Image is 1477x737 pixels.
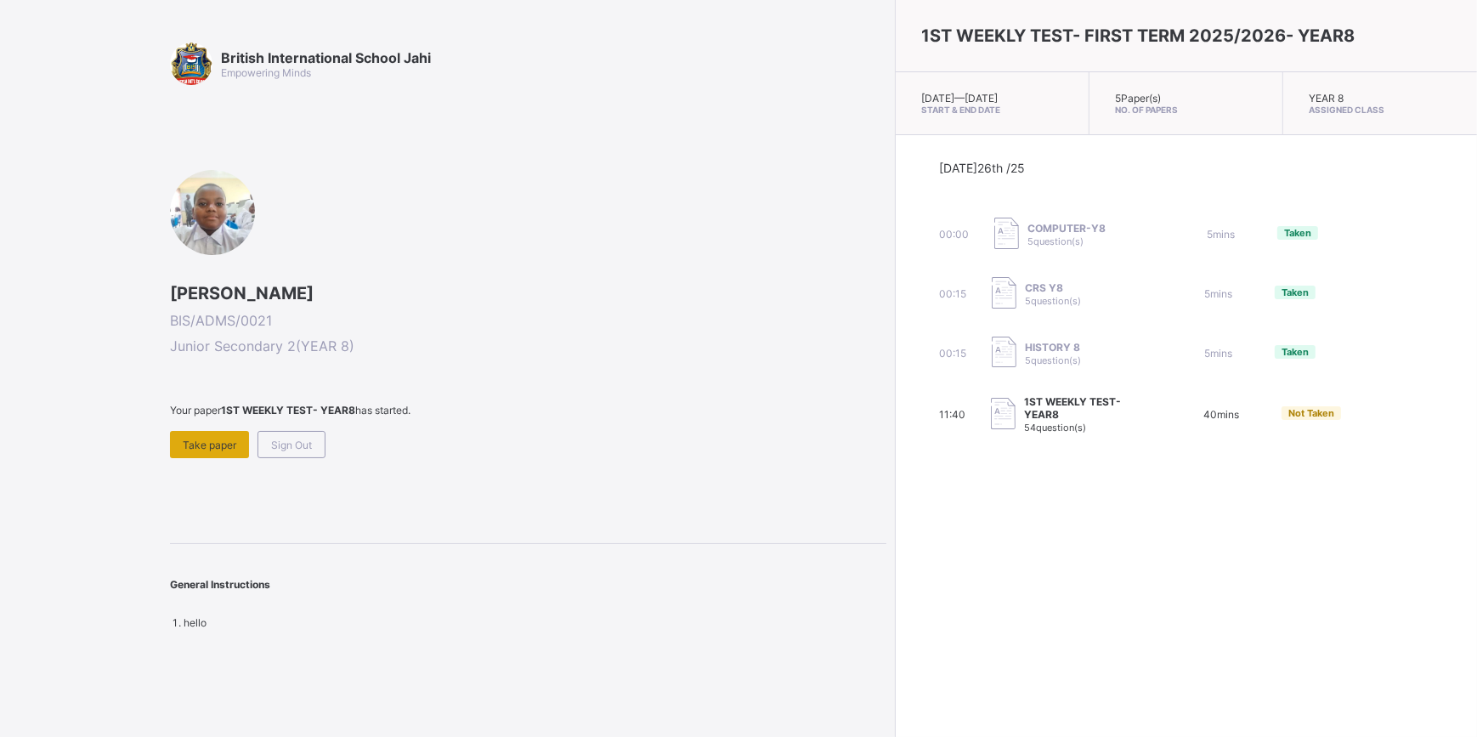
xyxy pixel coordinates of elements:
span: Taken [1282,346,1309,358]
span: YEAR 8 [1309,92,1344,105]
span: No. of Papers [1115,105,1257,115]
span: Taken [1284,227,1311,239]
span: 00:00 [939,228,969,241]
img: take_paper.cd97e1aca70de81545fe8e300f84619e.svg [992,277,1016,309]
span: 00:15 [939,347,966,360]
span: Taken [1282,286,1309,298]
span: Your paper has started. [170,404,886,417]
span: CRS Y8 [1025,281,1081,294]
span: 5 mins [1207,228,1235,241]
span: [DATE] — [DATE] [921,92,998,105]
span: 5 mins [1204,347,1232,360]
span: British International School Jahi [221,49,431,66]
span: [PERSON_NAME] [170,283,886,303]
span: Empowering Minds [221,66,311,79]
span: 00:15 [939,287,966,300]
span: COMPUTER-Y8 [1027,222,1106,235]
span: 40 mins [1203,408,1239,421]
b: 1ST WEEKLY TEST- YEAR8 [221,404,355,417]
span: General Instructions [170,578,270,591]
img: take_paper.cd97e1aca70de81545fe8e300f84619e.svg [992,337,1016,368]
span: 5 question(s) [1027,235,1084,247]
span: Start & End Date [921,105,1063,115]
span: 1ST WEEKLY TEST- YEAR8 [1024,395,1152,421]
img: take_paper.cd97e1aca70de81545fe8e300f84619e.svg [991,398,1016,429]
span: BIS/ADMS/0021 [170,312,886,329]
span: 5 Paper(s) [1115,92,1161,105]
span: 5 question(s) [1025,354,1081,366]
span: 1ST WEEKLY TEST- FIRST TERM 2025/2026- YEAR8 [921,26,1355,46]
span: HISTORY 8 [1025,341,1081,354]
span: 5 mins [1204,287,1232,300]
span: 11:40 [939,408,965,421]
span: [DATE] 26th /25 [939,161,1025,175]
span: hello [184,616,207,629]
span: Take paper [183,439,236,451]
span: 54 question(s) [1024,422,1086,434]
span: Not Taken [1288,407,1334,419]
span: 5 question(s) [1025,295,1081,307]
span: Sign Out [271,439,312,451]
span: Assigned Class [1309,105,1452,115]
span: Junior Secondary 2 ( YEAR 8 ) [170,337,886,354]
img: take_paper.cd97e1aca70de81545fe8e300f84619e.svg [994,218,1019,249]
